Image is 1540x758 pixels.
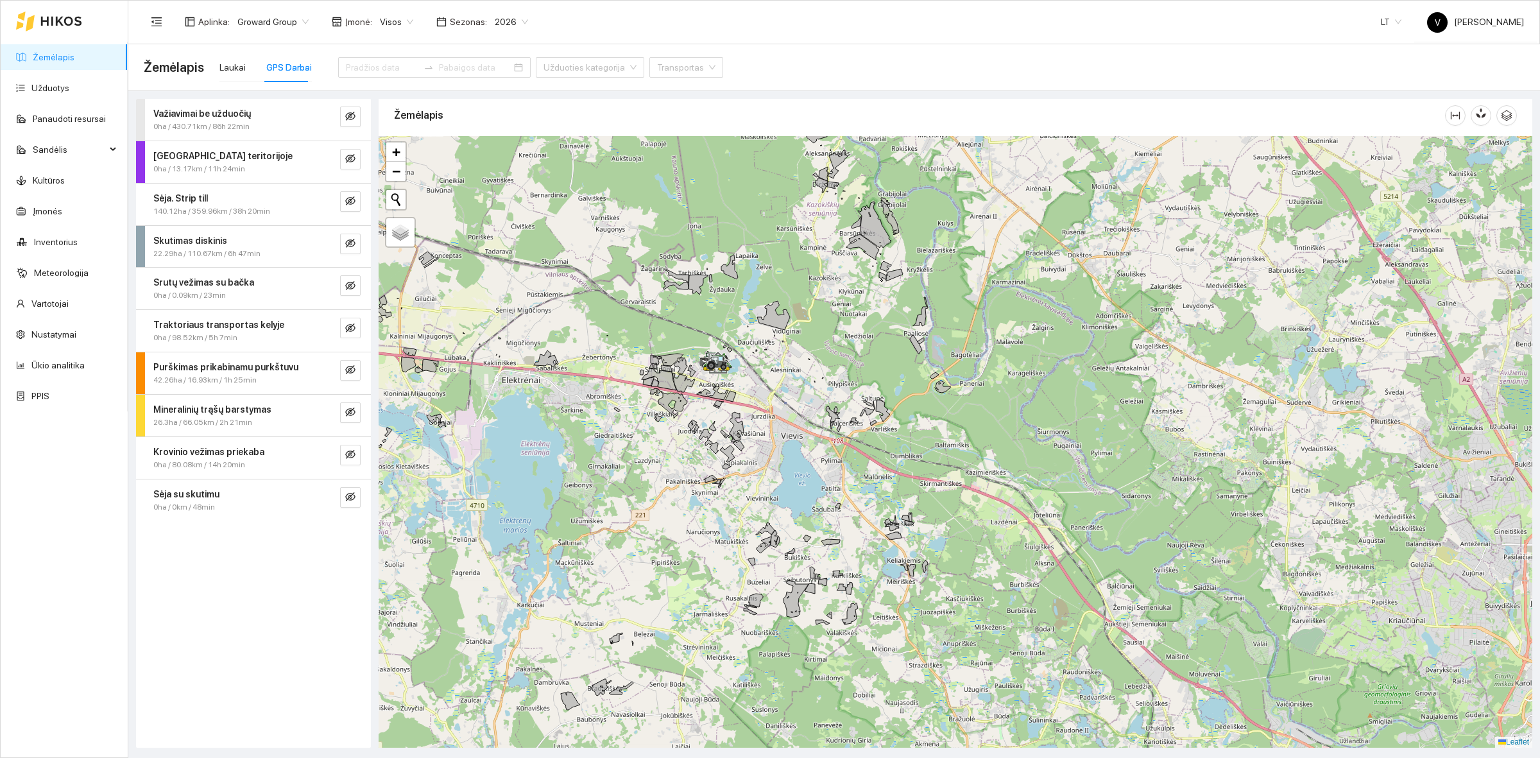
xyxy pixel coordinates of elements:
span: 0ha / 80.08km / 14h 20min [153,459,245,471]
a: Užduotys [31,83,69,93]
span: menu-fold [151,16,162,28]
span: 0ha / 0.09km / 23min [153,289,226,302]
span: − [392,163,400,179]
span: 0ha / 13.17km / 11h 24min [153,163,245,175]
span: 140.12ha / 359.96km / 38h 20min [153,205,270,218]
div: Skutimas diskinis22.29ha / 110.67km / 6h 47mineye-invisible [136,226,371,268]
button: eye-invisible [340,318,361,338]
span: 0ha / 430.71km / 86h 22min [153,121,250,133]
span: Įmonė : [345,15,372,29]
button: eye-invisible [340,191,361,212]
span: to [424,62,434,73]
strong: Srutų vežimas su bačka [153,277,254,288]
span: Visos [380,12,413,31]
a: Leaflet [1498,737,1529,746]
div: Purškimas prikabinamu purkštuvu42.26ha / 16.93km / 1h 25mineye-invisible [136,352,371,394]
div: Laukai [219,60,246,74]
button: eye-invisible [340,445,361,465]
a: Zoom in [386,142,406,162]
strong: Mineralinių trąšų barstymas [153,404,271,415]
div: Žemėlapis [394,97,1445,134]
strong: Skutimas diskinis [153,236,227,246]
span: eye-invisible [345,238,355,250]
span: column-width [1446,110,1465,121]
span: 0ha / 0km / 48min [153,501,215,513]
a: Kultūros [33,175,65,185]
a: Layers [386,218,415,246]
a: Meteorologija [34,268,89,278]
span: calendar [436,17,447,27]
button: eye-invisible [340,234,361,254]
strong: Purškimas prikabinamu purkštuvu [153,362,298,372]
span: Žemėlapis [144,57,204,78]
span: LT [1381,12,1401,31]
span: 26.3ha / 66.05km / 2h 21min [153,417,252,429]
span: eye-invisible [345,492,355,504]
span: eye-invisible [345,365,355,377]
span: [PERSON_NAME] [1427,17,1524,27]
a: Panaudoti resursai [33,114,106,124]
button: column-width [1445,105,1466,126]
strong: Krovinio vežimas priekaba [153,447,264,457]
span: layout [185,17,195,27]
span: 42.26ha / 16.93km / 1h 25min [153,374,257,386]
input: Pabaigos data [439,60,511,74]
span: eye-invisible [345,449,355,461]
strong: Sėja. Strip till [153,193,208,203]
div: GPS Darbai [266,60,312,74]
div: Srutų vežimas su bačka0ha / 0.09km / 23mineye-invisible [136,268,371,309]
a: Vartotojai [31,298,69,309]
strong: Sėja su skutimu [153,489,219,499]
a: Įmonės [33,206,62,216]
button: eye-invisible [340,149,361,169]
div: Traktoriaus transportas kelyje0ha / 98.52km / 5h 7mineye-invisible [136,310,371,352]
button: eye-invisible [340,107,361,127]
span: eye-invisible [345,407,355,419]
button: eye-invisible [340,360,361,381]
input: Pradžios data [346,60,418,74]
span: Sandėlis [33,137,106,162]
span: Sezonas : [450,15,487,29]
span: eye-invisible [345,280,355,293]
span: eye-invisible [345,196,355,208]
span: + [392,144,400,160]
a: Žemėlapis [33,52,74,62]
span: 2026 [495,12,528,31]
div: Krovinio vežimas priekaba0ha / 80.08km / 14h 20mineye-invisible [136,437,371,479]
div: [GEOGRAPHIC_DATA] teritorijoje0ha / 13.17km / 11h 24mineye-invisible [136,141,371,183]
span: 22.29ha / 110.67km / 6h 47min [153,248,261,260]
span: Aplinka : [198,15,230,29]
div: Sėja su skutimu0ha / 0km / 48mineye-invisible [136,479,371,521]
strong: Traktoriaus transportas kelyje [153,320,284,330]
a: Ūkio analitika [31,360,85,370]
strong: Važiavimai be užduočių [153,108,251,119]
button: menu-fold [144,9,169,35]
div: Mineralinių trąšų barstymas26.3ha / 66.05km / 2h 21mineye-invisible [136,395,371,436]
a: PPIS [31,391,49,401]
button: Initiate a new search [386,190,406,209]
span: eye-invisible [345,111,355,123]
strong: [GEOGRAPHIC_DATA] teritorijoje [153,151,293,161]
button: eye-invisible [340,402,361,423]
span: V [1435,12,1441,33]
a: Nustatymai [31,329,76,340]
span: 0ha / 98.52km / 5h 7min [153,332,237,344]
a: Zoom out [386,162,406,181]
div: Sėja. Strip till140.12ha / 359.96km / 38h 20mineye-invisible [136,184,371,225]
div: Važiavimai be užduočių0ha / 430.71km / 86h 22mineye-invisible [136,99,371,141]
span: eye-invisible [345,323,355,335]
button: eye-invisible [340,487,361,508]
span: swap-right [424,62,434,73]
span: eye-invisible [345,153,355,166]
a: Inventorius [34,237,78,247]
span: Groward Group [237,12,309,31]
button: eye-invisible [340,275,361,296]
span: shop [332,17,342,27]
